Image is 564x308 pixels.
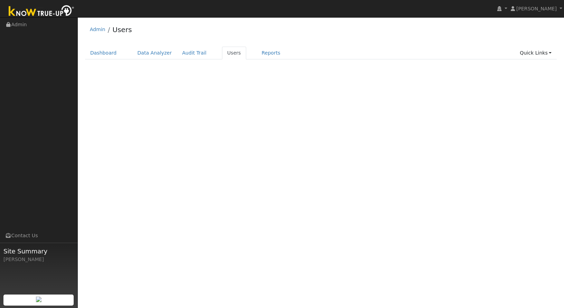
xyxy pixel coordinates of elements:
[90,27,105,32] a: Admin
[516,6,557,11] span: [PERSON_NAME]
[3,256,74,263] div: [PERSON_NAME]
[132,47,177,59] a: Data Analyzer
[257,47,286,59] a: Reports
[515,47,557,59] a: Quick Links
[36,297,41,302] img: retrieve
[222,47,246,59] a: Users
[5,4,78,19] img: Know True-Up
[3,247,74,256] span: Site Summary
[112,26,132,34] a: Users
[177,47,212,59] a: Audit Trail
[85,47,122,59] a: Dashboard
